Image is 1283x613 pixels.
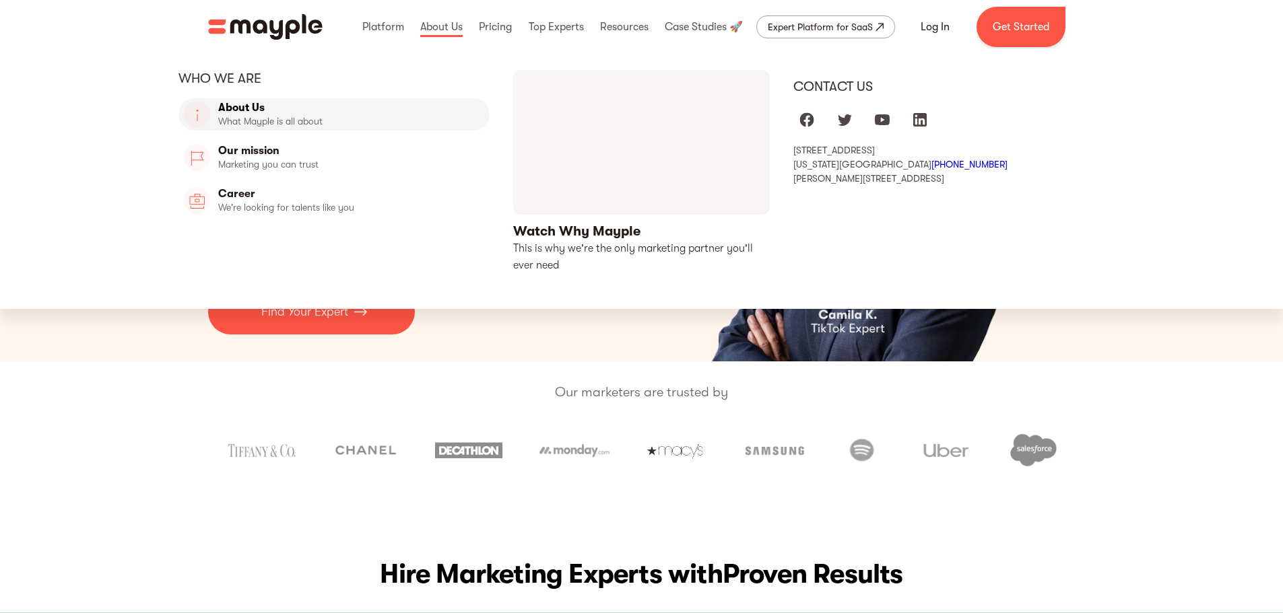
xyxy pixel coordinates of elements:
div: [STREET_ADDRESS] [US_STATE][GEOGRAPHIC_DATA] [PERSON_NAME][STREET_ADDRESS] [793,144,1105,184]
img: linkedIn [912,112,928,128]
a: Expert Platform for SaaS [756,15,895,38]
div: Pricing [475,5,515,48]
a: Get Started [977,7,1065,47]
a: Mayple at Facebook [793,106,820,133]
div: Top Experts [525,5,587,48]
span: Proven Results [723,558,903,589]
a: Mayple at LinkedIn [907,106,933,133]
div: Resources [597,5,652,48]
a: home [208,14,323,40]
a: open lightbox [513,70,770,274]
h2: Hire Marketing Experts with [208,555,1076,593]
a: [PHONE_NUMBER] [931,159,1008,170]
img: youtube logo [874,112,890,128]
img: Mayple logo [208,14,323,40]
div: Expert Platform for SaaS [768,19,873,35]
p: Find Your Expert [261,303,348,321]
a: Find Your Expert [208,289,415,334]
a: Mayple at Youtube [869,106,896,133]
a: Log In [904,11,966,43]
div: About Us [417,5,466,48]
div: Platform [359,5,407,48]
img: twitter logo [836,112,853,128]
div: Who we are [178,70,490,87]
a: Mayple at Twitter [831,106,858,133]
img: facebook logo [799,112,815,128]
div: Contact us [793,78,1105,96]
